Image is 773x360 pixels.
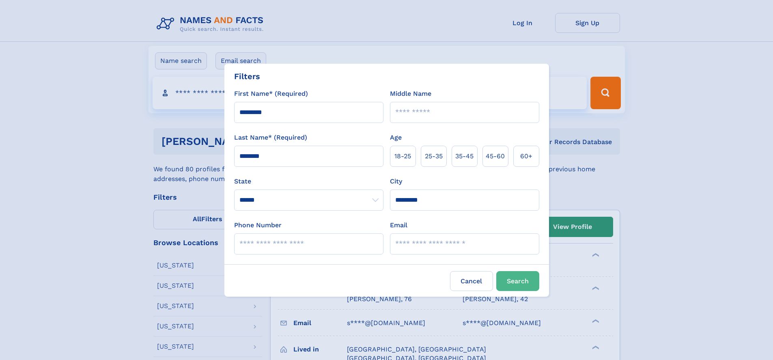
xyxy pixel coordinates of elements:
span: 18‑25 [394,151,411,161]
span: 35‑45 [455,151,474,161]
span: 25‑35 [425,151,443,161]
label: State [234,177,383,186]
label: Email [390,220,407,230]
label: City [390,177,402,186]
span: 45‑60 [486,151,505,161]
label: Phone Number [234,220,282,230]
label: Cancel [450,271,493,291]
span: 60+ [520,151,532,161]
button: Search [496,271,539,291]
label: Middle Name [390,89,431,99]
label: First Name* (Required) [234,89,308,99]
div: Filters [234,70,260,82]
label: Last Name* (Required) [234,133,307,142]
label: Age [390,133,402,142]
